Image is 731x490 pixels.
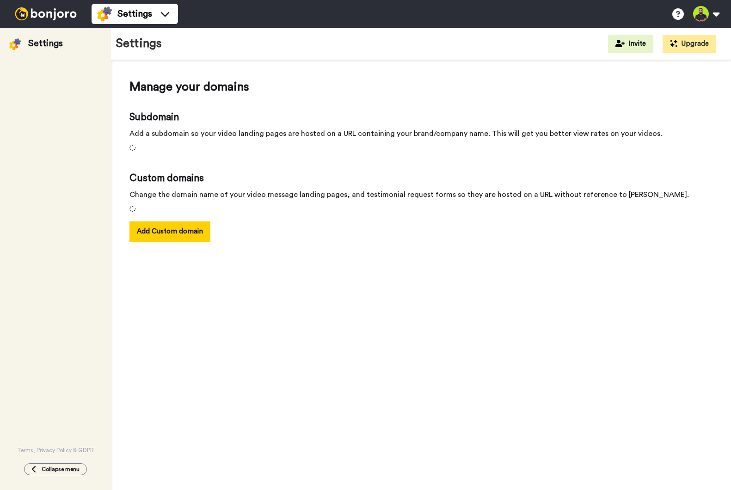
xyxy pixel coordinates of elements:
div: Change the domain name of your video message landing pages, and testimonial request forms so they... [129,189,713,200]
span: Collapse menu [42,465,80,473]
span: Manage your domains [129,79,713,96]
span: Settings [117,7,152,20]
img: settings-colored.svg [97,6,112,21]
button: Invite [608,35,653,53]
h1: Settings [116,37,162,50]
button: Collapse menu [24,463,87,475]
img: settings-colored.svg [9,38,21,50]
div: Settings [28,37,63,50]
button: Upgrade [663,35,716,53]
span: Custom domains [129,171,713,185]
span: Subdomain [129,110,713,124]
img: bj-logo-header-white.svg [11,7,80,20]
div: Add a subdomain so your video landing pages are hosted on a URL containing your brand/company nam... [129,128,713,139]
button: Add Custom domain [129,221,210,241]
